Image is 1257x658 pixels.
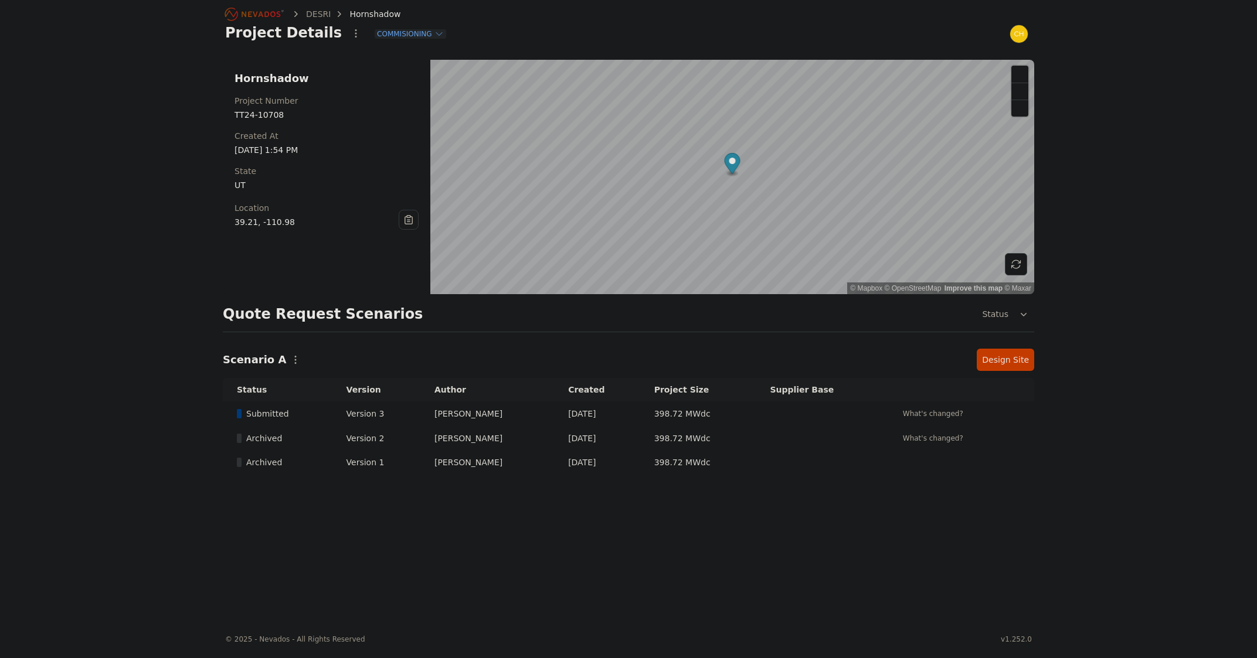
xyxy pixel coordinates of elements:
div: State [235,165,419,177]
a: Maxar [1004,284,1031,292]
div: TT24-10708 [235,109,419,121]
div: Created At [235,130,419,142]
th: Version [332,378,420,401]
button: Reset bearing to north [1011,100,1028,117]
h2: Hornshadow [235,71,419,86]
h2: Quote Request Scenarios [223,305,423,323]
div: Map marker [724,153,740,177]
h1: Project Details [225,23,342,42]
td: Version 1 [332,451,420,474]
canvas: Map [430,60,1034,294]
div: Archived [237,456,327,468]
div: v1.252.0 [1001,635,1032,644]
td: 398.72 MWdc [640,451,756,474]
th: Author [420,378,554,401]
td: Version 2 [332,426,420,451]
td: [DATE] [554,426,640,451]
th: Supplier Base [756,378,883,401]
th: Created [554,378,640,401]
a: Mapbox homepage [434,277,485,291]
tr: SubmittedVersion 3[PERSON_NAME][DATE]398.72 MWdcWhat's changed? [223,401,1034,426]
td: Version 3 [332,401,420,426]
th: Status [223,378,332,401]
a: DESRI [306,8,331,20]
td: [DATE] [554,451,640,474]
div: Project Number [235,95,419,107]
div: Location [235,202,399,214]
div: © 2025 - Nevados - All Rights Reserved [225,635,365,644]
div: Hornshadow [333,8,400,20]
a: OpenStreetMap [885,284,942,292]
a: Improve this map [945,284,1003,292]
div: [DATE] 1:54 PM [235,144,419,156]
th: Project Size [640,378,756,401]
button: What's changed? [898,407,969,420]
h2: Scenario A [223,352,286,368]
td: [DATE] [554,401,640,426]
tr: ArchivedVersion 1[PERSON_NAME][DATE]398.72 MWdc [223,451,1034,474]
div: UT [235,179,419,191]
button: Zoom out [1011,83,1028,100]
tr: ArchivedVersion 2[PERSON_NAME][DATE]398.72 MWdcWhat's changed? [223,426,1034,451]
td: [PERSON_NAME] [420,401,554,426]
button: Zoom in [1011,66,1028,83]
span: Status [977,308,1008,320]
button: Status [973,304,1034,325]
div: Archived [237,432,327,444]
td: [PERSON_NAME] [420,451,554,474]
img: chris.young@nevados.solar [1010,25,1028,43]
td: 398.72 MWdc [640,426,756,451]
td: 398.72 MWdc [640,401,756,426]
button: What's changed? [898,432,969,445]
a: Design Site [977,349,1034,371]
button: Commisioning [375,29,446,39]
div: Submitted [237,408,327,420]
div: 39.21, -110.98 [235,216,399,228]
nav: Breadcrumb [225,5,401,23]
a: Mapbox [850,284,882,292]
td: [PERSON_NAME] [420,426,554,451]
